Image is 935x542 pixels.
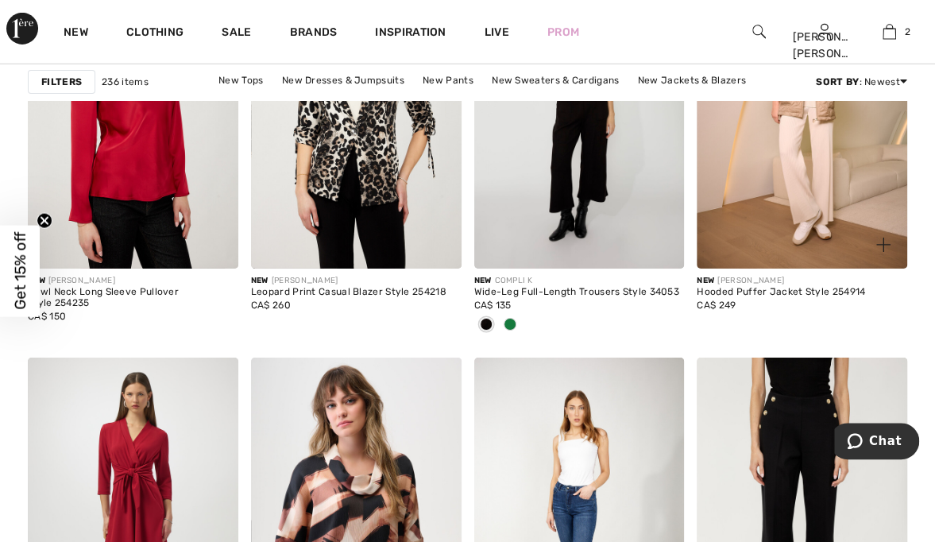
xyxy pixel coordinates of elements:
div: [PERSON_NAME] [697,275,907,287]
span: CA$ 249 [697,300,736,311]
img: plus_v2.svg [876,238,891,252]
div: COMPLI K [474,275,685,287]
a: New [64,25,88,42]
a: New Skirts [403,91,469,111]
a: Brands [290,25,338,42]
span: Inspiration [375,25,446,42]
span: CA$ 135 [474,300,512,311]
img: 1ère Avenue [6,13,38,45]
strong: Filters [41,75,82,89]
a: Clothing [126,25,184,42]
img: My Info [817,22,831,41]
a: Sale [222,25,251,42]
div: Leopard Print Casual Blazer Style 254218 [251,287,462,298]
a: 2 [858,22,921,41]
div: [PERSON_NAME] [PERSON_NAME] [792,29,856,62]
span: New [474,276,492,285]
span: CA$ 150 [28,311,66,322]
a: New Pants [415,70,481,91]
a: Prom [547,24,579,41]
a: New Tops [211,70,271,91]
span: 236 items [102,75,149,89]
div: Black [474,312,498,339]
a: New Sweaters & Cardigans [484,70,627,91]
span: Get 15% off [11,232,29,310]
iframe: Opens a widget where you can chat to one of our agents [834,423,919,463]
div: Wide-Leg Full-Length Trousers Style 34053 [474,287,685,298]
a: New Dresses & Jumpsuits [274,70,412,91]
img: My Bag [883,22,896,41]
div: Hooded Puffer Jacket Style 254914 [697,287,907,298]
div: Cowl Neck Long Sleeve Pullover Style 254235 [28,287,238,309]
div: : Newest [816,75,907,89]
span: New [251,276,269,285]
span: CA$ 260 [251,300,291,311]
div: [PERSON_NAME] [28,275,238,287]
a: Live [485,24,509,41]
a: New Outerwear [472,91,562,111]
div: [PERSON_NAME] [251,275,462,287]
button: Close teaser [37,213,52,229]
img: search the website [752,22,766,41]
strong: Sort By [816,76,859,87]
span: New [697,276,714,285]
span: New [28,276,45,285]
a: New Jackets & Blazers [630,70,754,91]
a: Sign In [817,24,831,39]
div: Forest [498,312,522,339]
span: 2 [904,25,910,39]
